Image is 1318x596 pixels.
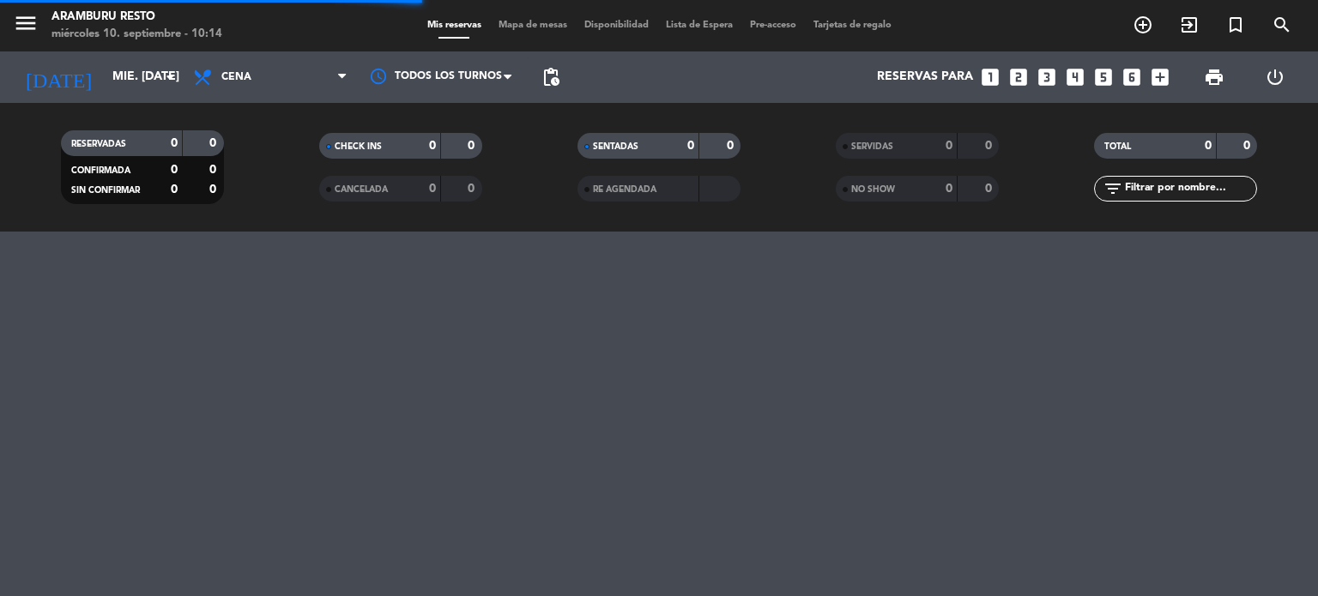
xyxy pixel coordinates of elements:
[209,137,220,149] strong: 0
[221,71,251,83] span: Cena
[1265,67,1285,87] i: power_settings_new
[171,164,178,176] strong: 0
[1121,66,1143,88] i: looks_6
[13,10,39,36] i: menu
[985,183,995,195] strong: 0
[1272,15,1292,35] i: search
[1133,15,1153,35] i: add_circle_outline
[1244,51,1305,103] div: LOG OUT
[741,21,805,30] span: Pre-acceso
[171,184,178,196] strong: 0
[71,140,126,148] span: RESERVADAS
[1225,15,1246,35] i: turned_in_not
[851,142,893,151] span: SERVIDAS
[877,70,973,84] span: Reservas para
[946,140,952,152] strong: 0
[209,164,220,176] strong: 0
[468,183,478,195] strong: 0
[1149,66,1171,88] i: add_box
[71,166,130,175] span: CONFIRMADA
[335,142,382,151] span: CHECK INS
[1103,178,1123,199] i: filter_list
[805,21,900,30] span: Tarjetas de regalo
[13,10,39,42] button: menu
[1104,142,1131,151] span: TOTAL
[419,21,490,30] span: Mis reservas
[429,140,436,152] strong: 0
[468,140,478,152] strong: 0
[160,67,180,87] i: arrow_drop_down
[1064,66,1086,88] i: looks_4
[979,66,1001,88] i: looks_one
[541,67,561,87] span: pending_actions
[593,142,638,151] span: SENTADAS
[171,137,178,149] strong: 0
[576,21,657,30] span: Disponibilidad
[1243,140,1254,152] strong: 0
[1036,66,1058,88] i: looks_3
[1205,140,1212,152] strong: 0
[687,140,694,152] strong: 0
[335,185,388,194] span: CANCELADA
[1123,179,1256,198] input: Filtrar por nombre...
[51,26,222,43] div: miércoles 10. septiembre - 10:14
[1179,15,1200,35] i: exit_to_app
[657,21,741,30] span: Lista de Espera
[946,183,952,195] strong: 0
[985,140,995,152] strong: 0
[51,9,222,26] div: Aramburu Resto
[71,186,140,195] span: SIN CONFIRMAR
[209,184,220,196] strong: 0
[490,21,576,30] span: Mapa de mesas
[1092,66,1115,88] i: looks_5
[429,183,436,195] strong: 0
[727,140,737,152] strong: 0
[13,58,104,96] i: [DATE]
[593,185,656,194] span: RE AGENDADA
[851,185,895,194] span: NO SHOW
[1007,66,1030,88] i: looks_two
[1204,67,1224,87] span: print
